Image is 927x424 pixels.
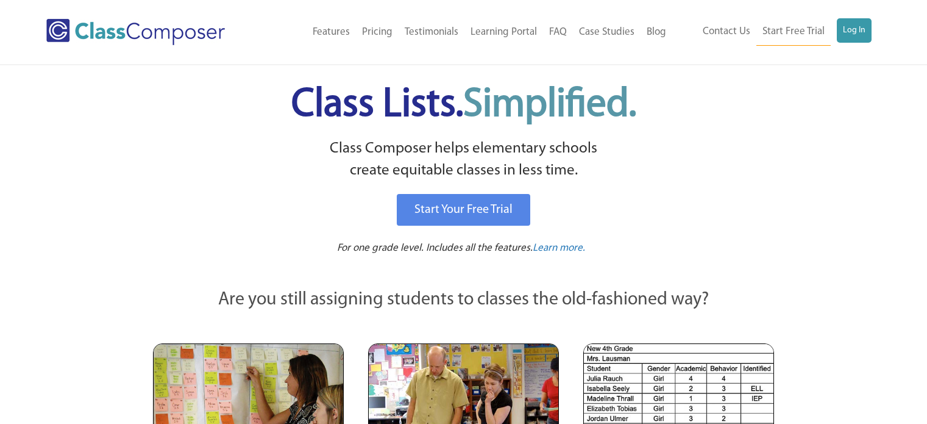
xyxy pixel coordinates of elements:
a: Learn more. [533,241,585,256]
a: Contact Us [697,18,756,45]
img: Class Composer [46,19,225,45]
a: FAQ [543,19,573,46]
a: Features [307,19,356,46]
span: Start Your Free Trial [414,204,513,216]
nav: Header Menu [672,18,872,46]
a: Testimonials [399,19,464,46]
a: Pricing [356,19,399,46]
a: Case Studies [573,19,641,46]
span: Learn more. [533,243,585,253]
p: Are you still assigning students to classes the old-fashioned way? [153,287,775,314]
a: Log In [837,18,872,43]
a: Start Your Free Trial [397,194,530,226]
span: Class Lists. [291,85,636,125]
p: Class Composer helps elementary schools create equitable classes in less time. [151,138,776,182]
nav: Header Menu [264,19,672,46]
a: Start Free Trial [756,18,831,46]
a: Learning Portal [464,19,543,46]
a: Blog [641,19,672,46]
span: For one grade level. Includes all the features. [337,243,533,253]
span: Simplified. [463,85,636,125]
